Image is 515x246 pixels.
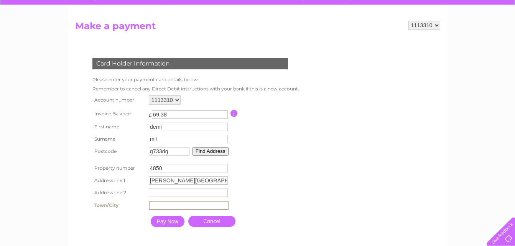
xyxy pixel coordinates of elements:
[370,4,423,13] a: 0333 014 3131
[90,121,147,133] th: First name
[399,33,416,38] a: Energy
[149,108,152,118] td: £
[464,33,483,38] a: Contact
[90,187,147,199] th: Address line 2
[75,21,440,35] h2: Make a payment
[90,199,147,212] th: Town/City
[230,110,238,117] input: Information
[92,58,288,69] div: Card Holder Information
[151,216,184,227] input: Pay Now
[90,174,147,187] th: Address line 1
[193,147,229,156] button: Find Address
[380,33,395,38] a: Water
[421,33,444,38] a: Telecoms
[448,33,459,38] a: Blog
[490,33,508,38] a: Log out
[90,107,147,121] th: Invoice Balance
[90,93,147,107] th: Account number
[90,145,147,157] th: Postcode
[77,4,439,37] div: Clear Business is a trading name of Verastar Limited (registered in [GEOGRAPHIC_DATA] No. 3667643...
[18,20,57,43] img: logo.png
[90,75,301,84] td: Please enter your payment card details below.
[90,133,147,145] th: Surname
[90,162,147,174] th: Property number
[90,84,301,93] td: Remember to cancel any Direct Debit instructions with your bank if this is a new account.
[188,216,235,227] a: Cancel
